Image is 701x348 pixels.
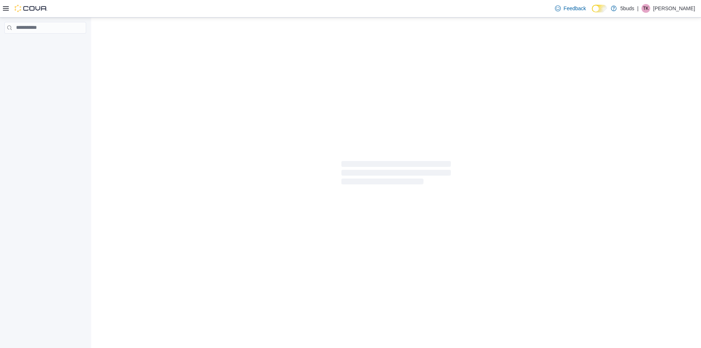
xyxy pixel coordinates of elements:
[641,4,650,13] div: Toni Kytwayhat
[4,35,86,53] nav: Complex example
[564,5,586,12] span: Feedback
[592,12,592,13] span: Dark Mode
[341,162,451,186] span: Loading
[592,5,607,12] input: Dark Mode
[15,5,47,12] img: Cova
[637,4,639,13] p: |
[552,1,589,16] a: Feedback
[643,4,648,13] span: TK
[653,4,695,13] p: [PERSON_NAME]
[620,4,634,13] p: 5buds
